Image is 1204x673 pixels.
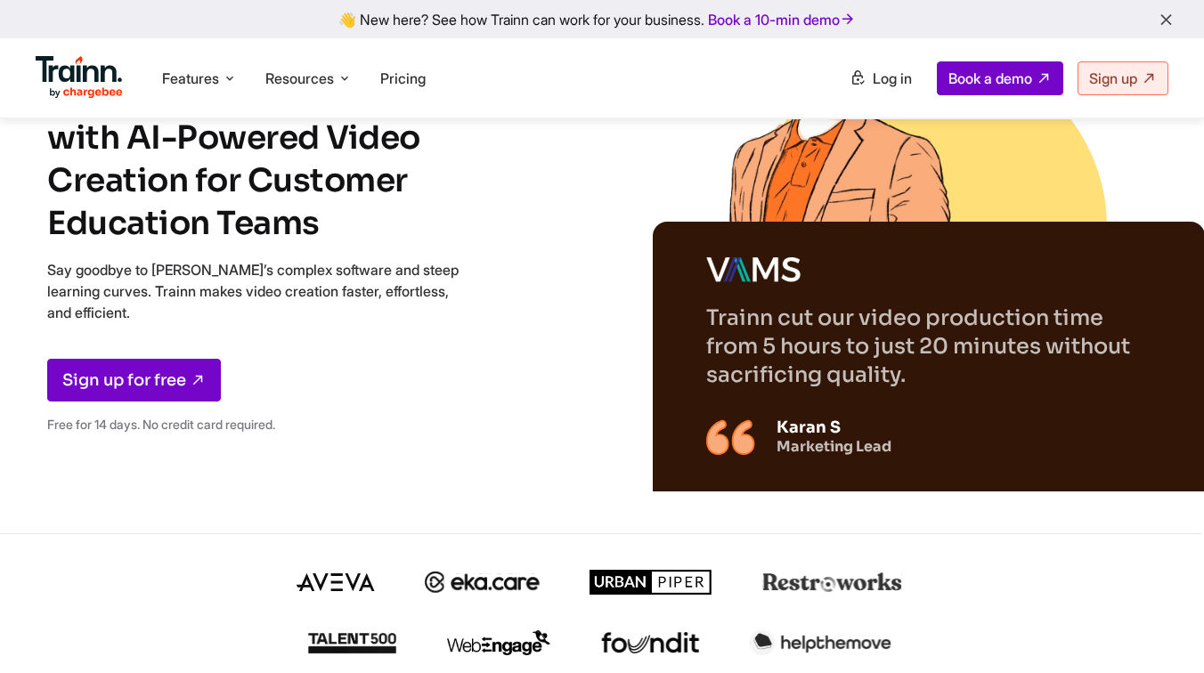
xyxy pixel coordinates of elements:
[1078,61,1168,95] a: Sign up
[47,74,564,245] h1: The Best Camtasia Alternative with AI-Powered Video Creation for Customer Education Teams
[380,69,426,87] a: Pricing
[706,304,1151,389] p: Trainn cut our video production time from 5 hours to just 20 minutes without sacrificing quality.
[750,630,891,655] img: helpthemove logo
[762,572,902,592] img: restroworks logo
[873,69,912,87] span: Log in
[47,359,221,401] a: Sign up for free
[47,414,475,435] p: Free for 14 days. No credit card required.
[590,570,712,595] img: urbanpiper logo
[704,7,859,32] a: Book a 10-min demo
[307,632,396,654] img: talent500 logo
[937,61,1063,95] a: Book a demo
[777,437,891,456] p: Marketing Lead
[47,259,475,323] p: Say goodbye to [PERSON_NAME]’s complex software and steep learning curves. Trainn makes video cre...
[265,69,334,88] span: Resources
[706,257,801,282] img: buildops
[425,572,541,593] img: ekacare logo
[1115,588,1204,673] iframe: Chat Widget
[948,69,1032,87] span: Book a demo
[706,419,755,455] img: testimonial
[839,62,923,94] a: Log in
[600,632,700,653] img: foundit logo
[1089,69,1137,87] span: Sign up
[36,56,123,99] img: Trainn Logo
[447,630,550,655] img: webengage logo
[11,11,1193,28] div: 👋 New here? See how Trainn can work for your business.
[777,418,891,437] p: Karan S
[297,573,375,591] img: aveva logo
[162,69,219,88] span: Features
